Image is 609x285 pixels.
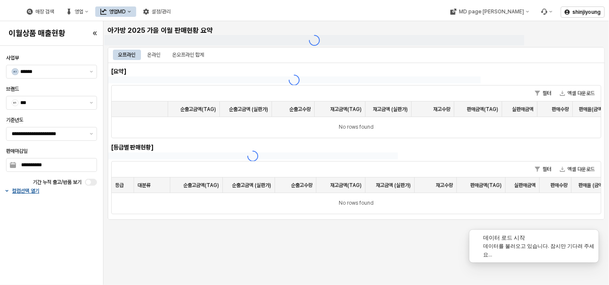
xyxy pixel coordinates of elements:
[229,105,268,112] span: 순출고금액 (실판가)
[111,67,146,75] h6: [요약]
[330,181,362,188] span: 재고금액(TAG)
[470,181,502,188] span: 판매금액(TAG)
[33,179,81,185] span: 기간 누적 출고/반품 보기
[552,105,569,112] span: 판매수량
[180,105,216,112] span: 순출고금액(TAG)
[86,96,97,109] button: 제안 사항 표시
[6,117,23,123] span: 기준년도
[6,55,19,61] span: 사업부
[483,233,525,242] h4: 데이터 로드 시작
[459,9,524,15] div: MD page [PERSON_NAME]
[289,105,311,112] span: 순출고수량
[433,105,450,112] span: 재고수량
[473,233,481,242] div: info
[291,181,312,188] span: 순출고수량
[445,6,534,17] button: MD page [PERSON_NAME]
[86,65,97,78] button: 제안 사항 표시
[112,117,601,138] div: No rows found
[118,50,135,60] div: 오프라인
[330,105,362,112] span: 재고금액(TAG)
[183,181,219,188] span: 순출고금액(TAG)
[35,9,54,15] div: 매장 검색
[579,105,604,112] span: 판매율(금액)
[531,164,555,174] button: 필터
[115,181,124,188] span: 등급
[514,181,536,188] span: 실판매금액
[113,50,141,60] div: 오프라인
[12,100,18,106] span: 01
[172,50,204,60] div: 온오프라인 합계
[6,86,19,92] span: 브랜드
[111,143,187,151] h6: [등급별 판매현황]
[147,50,160,60] div: 온라인
[112,193,601,214] div: No rows found
[167,50,209,60] div: 온오프라인 합계
[445,6,534,17] div: MD page 이동
[109,9,126,15] div: 영업MD
[561,6,605,18] button: shinjiyoung
[12,187,39,194] p: 컬럼선택 열기
[137,181,150,188] span: 대분류
[467,105,498,112] span: 판매금액(TAG)
[22,6,59,17] button: 매장 검색
[86,127,97,140] button: 제안 사항 표시
[556,164,598,174] button: 엑셀 다운로드
[512,105,534,112] span: 실판매금액
[373,105,408,112] span: 재고금액 (실판가)
[550,181,568,188] span: 판매수량
[436,181,453,188] span: 재고수량
[4,187,99,194] button: 컬럼선택 열기
[483,243,594,258] label: 데이터를 불러오고 있습니다. 잠시만 기다려 주세요...
[536,6,557,17] div: Menu item 6
[108,26,311,35] h5: 아가방 2025 가을 이월 판매현황 요약
[75,9,83,15] div: 영업
[578,181,605,188] span: 판매율 (금액)
[376,181,411,188] span: 재고금액 (실판가)
[572,9,601,16] p: shinjiyoung
[103,21,609,285] main: App Frame
[152,9,171,15] div: 설정/관리
[6,148,28,154] span: 판매마감일
[531,88,555,98] button: 필터
[12,69,18,75] span: A1
[459,249,609,285] div: Notifications (F8)
[9,29,78,38] h4: 이월상품 매출현황
[138,6,176,17] button: 설정/관리
[556,88,598,98] button: 엑셀 다운로드
[95,6,136,17] button: 영업MD
[232,181,271,188] span: 순출고금액 (실판가)
[61,6,94,17] button: 영업
[142,50,166,60] div: 온라인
